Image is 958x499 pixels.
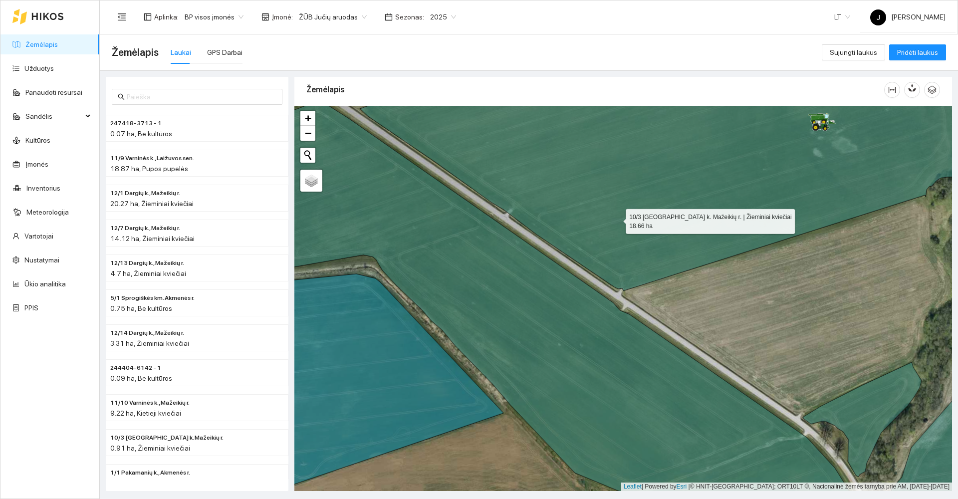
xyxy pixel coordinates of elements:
span: | [689,483,690,490]
span: 12/13 Dargių k., Mažeikių r. [110,258,184,268]
a: Inventorius [26,184,60,192]
span: column-width [885,86,900,94]
a: Leaflet [624,483,642,490]
span: 14.12 ha, Žieminiai kviečiai [110,235,195,243]
a: PPIS [24,304,38,312]
span: BP visos įmonės [185,9,243,24]
span: 3.31 ha, Žieminiai kviečiai [110,339,189,347]
span: J [877,9,880,25]
a: Meteorologija [26,208,69,216]
span: 5/1 Sprogiškės km. Akmenės r. [110,293,195,303]
span: LT [834,9,850,24]
a: Kultūros [25,136,50,144]
span: ŽŪB Jučių aruodas [299,9,367,24]
span: 12/14 Dargių k., Mažeikių r. [110,328,184,338]
span: 4.7 ha, Žieminiai kviečiai [110,269,186,277]
button: menu-fold [112,7,132,27]
div: | Powered by © HNIT-[GEOGRAPHIC_DATA]; ORT10LT ©, Nacionalinė žemės tarnyba prie AM, [DATE]-[DATE] [621,483,952,491]
a: Nustatymai [24,256,59,264]
span: 20.27 ha, Žieminiai kviečiai [110,200,194,208]
span: menu-fold [117,12,126,21]
span: Aplinka : [154,11,179,22]
span: 1/1 Pakamanių k., Akmenės r. [110,468,190,478]
a: Ūkio analitika [24,280,66,288]
span: 0.91 ha, Žieminiai kviečiai [110,444,190,452]
span: Įmonė : [272,11,293,22]
span: + [305,112,311,124]
span: layout [144,13,152,21]
span: Žemėlapis [112,44,159,60]
span: 0.75 ha, Be kultūros [110,304,172,312]
a: Panaudoti resursai [25,88,82,96]
a: Layers [300,170,322,192]
span: Sujungti laukus [830,47,877,58]
a: Pridėti laukus [889,48,946,56]
button: Sujungti laukus [822,44,885,60]
button: Pridėti laukus [889,44,946,60]
div: Žemėlapis [306,75,884,104]
span: 11/9 Varninės k., Laižuvos sen. [110,154,194,163]
a: Įmonės [25,160,48,168]
a: Esri [677,483,687,490]
div: Laukai [171,47,191,58]
span: Sandėlis [25,106,82,126]
a: Užduotys [24,64,54,72]
span: 9.22 ha, Kietieji kviečiai [110,409,181,417]
span: 0.07 ha, Be kultūros [110,130,172,138]
button: Initiate a new search [300,148,315,163]
span: 12/7 Dargių k., Mažeikių r. [110,224,180,233]
span: 2025 [430,9,456,24]
span: [PERSON_NAME] [870,13,946,21]
span: shop [261,13,269,21]
div: GPS Darbai [207,47,242,58]
button: column-width [884,82,900,98]
input: Paieška [127,91,276,102]
span: 18.87 ha, Pupos pupelės [110,165,188,173]
span: Pridėti laukus [897,47,938,58]
a: Zoom out [300,126,315,141]
span: 244404-6142 - 1 [110,363,161,373]
a: Vartotojai [24,232,53,240]
span: search [118,93,125,100]
a: Sujungti laukus [822,48,885,56]
span: − [305,127,311,139]
span: Sezonas : [395,11,424,22]
span: 12/1 Dargių k., Mažeikių r. [110,189,180,198]
span: 10/3 Kalniškių k. Mažeikių r. [110,433,224,443]
span: calendar [385,13,393,21]
span: 247418-3713 - 1 [110,119,162,128]
span: 11/10 Varninės k., Mažeikių r. [110,398,190,408]
a: Zoom in [300,111,315,126]
a: Žemėlapis [25,40,58,48]
span: 0.09 ha, Be kultūros [110,374,172,382]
